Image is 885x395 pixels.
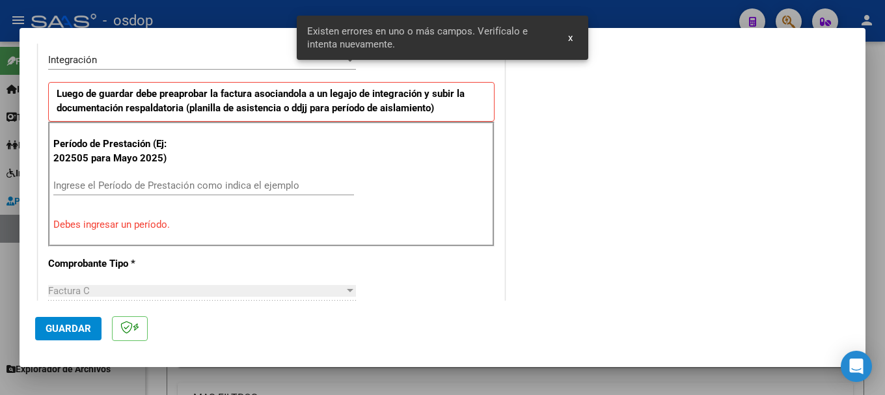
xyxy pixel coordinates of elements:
[568,32,573,44] span: x
[53,137,184,166] p: Período de Prestación (Ej: 202505 para Mayo 2025)
[307,25,553,51] span: Existen errores en uno o más campos. Verifícalo e intenta nuevamente.
[46,323,91,334] span: Guardar
[558,26,583,49] button: x
[53,217,489,232] p: Debes ingresar un período.
[48,256,182,271] p: Comprobante Tipo *
[48,54,97,66] span: Integración
[48,285,90,297] span: Factura C
[841,351,872,382] div: Open Intercom Messenger
[35,317,102,340] button: Guardar
[57,88,465,115] strong: Luego de guardar debe preaprobar la factura asociandola a un legajo de integración y subir la doc...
